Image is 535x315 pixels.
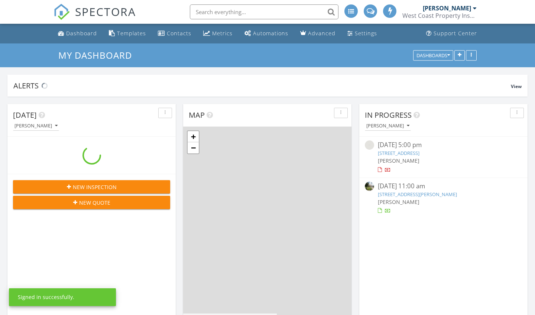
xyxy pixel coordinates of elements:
div: Advanced [308,30,335,37]
span: [DATE] [13,110,37,120]
div: Metrics [212,30,233,37]
a: Templates [106,27,149,40]
div: Automations [253,30,288,37]
div: Contacts [167,30,191,37]
a: SPECTORA [53,10,136,26]
span: New Quote [79,199,110,207]
div: Alerts [13,81,511,91]
div: [DATE] 5:00 pm [378,140,509,150]
button: New Quote [13,196,170,209]
a: [DATE] 11:00 am [STREET_ADDRESS][PERSON_NAME] [PERSON_NAME] [365,182,522,215]
div: Templates [117,30,146,37]
a: Support Center [423,27,480,40]
a: [STREET_ADDRESS][PERSON_NAME] [378,191,457,198]
img: streetview [365,140,374,150]
a: Contacts [155,27,194,40]
button: New Inspection [13,180,170,194]
span: [PERSON_NAME] [378,198,419,205]
button: Dashboards [413,50,453,61]
a: My Dashboard [58,49,138,61]
div: Settings [355,30,377,37]
div: [PERSON_NAME] [366,123,409,129]
a: Advanced [297,27,338,40]
button: [PERSON_NAME] [13,121,59,131]
div: [DATE] 11:00 am [378,182,509,191]
input: Search everything... [190,4,338,19]
span: In Progress [365,110,412,120]
span: Map [189,110,205,120]
a: Metrics [200,27,236,40]
a: [DATE] 5:00 pm [STREET_ADDRESS] [PERSON_NAME] [365,140,522,173]
a: Dashboard [55,27,100,40]
div: Dashboards [416,53,450,58]
span: SPECTORA [75,4,136,19]
div: Dashboard [66,30,97,37]
div: [PERSON_NAME] [14,123,58,129]
a: Zoom out [188,142,199,153]
div: [PERSON_NAME] [423,4,471,12]
div: Signed in successfully. [18,293,74,301]
span: New Inspection [73,183,117,191]
img: streetview [365,182,374,191]
div: West Coast Property Inspections [402,12,477,19]
a: [STREET_ADDRESS] [378,150,419,156]
span: [PERSON_NAME] [378,157,419,164]
a: Automations (Advanced) [241,27,291,40]
img: The Best Home Inspection Software - Spectora [53,4,70,20]
button: [PERSON_NAME] [365,121,411,131]
span: View [511,83,522,90]
div: Support Center [434,30,477,37]
a: Settings [344,27,380,40]
a: Zoom in [188,131,199,142]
